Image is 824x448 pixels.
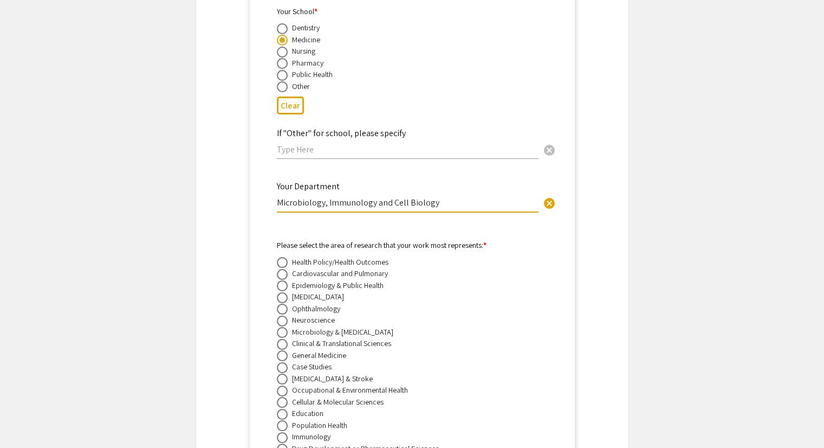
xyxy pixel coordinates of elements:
div: Pharmacy [292,57,323,68]
div: Epidemiology & Public Health [292,280,384,291]
div: [MEDICAL_DATA] & Stroke [292,373,373,384]
div: Neuroscience [292,315,335,325]
div: Other [292,81,310,92]
div: [MEDICAL_DATA] [292,291,344,302]
input: Type Here [277,144,538,155]
div: Microbiology & [MEDICAL_DATA] [292,327,393,337]
div: Education [292,408,323,419]
div: Case Studies [292,361,332,372]
div: Immunology [292,431,330,442]
span: cancel [543,197,556,210]
div: Cardiovascular and Pulmonary [292,268,388,279]
div: Ophthalmology [292,303,340,314]
mat-label: Please select the area of research that your work most represents: [277,240,486,250]
div: Occupational & Environmental Health [292,385,408,395]
div: Public Health [292,69,333,80]
mat-label: Your Department [277,181,340,192]
div: Clinical & Translational Sciences [292,338,391,349]
div: Health Policy/Health Outcomes [292,257,388,267]
button: Clear [538,191,560,213]
div: Cellular & Molecular Sciences [292,396,384,407]
div: General Medicine [292,350,346,361]
mat-label: Your School [277,7,317,16]
button: Clear [277,97,304,114]
div: Population Health [292,420,347,431]
div: Dentistry [292,22,320,33]
div: Medicine [292,34,320,45]
iframe: Chat [8,399,46,440]
button: Clear [538,139,560,161]
span: cancel [543,144,556,157]
input: Type Here [277,197,538,208]
mat-label: If "Other" for school, please specify [277,127,406,139]
div: Nursing [292,46,315,56]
